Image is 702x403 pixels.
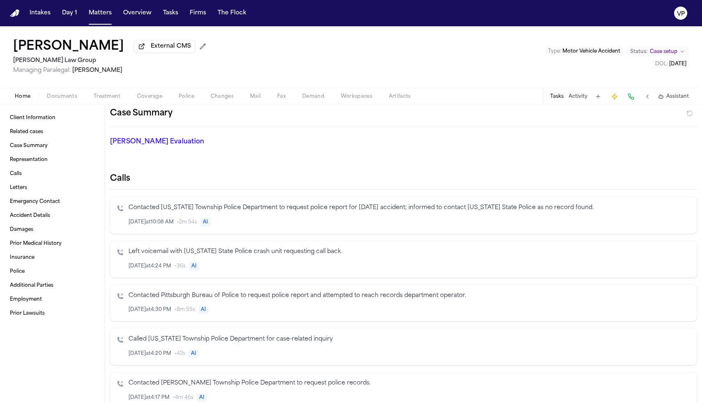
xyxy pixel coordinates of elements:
[110,107,172,120] h2: Case Summary
[7,153,98,166] a: Representation
[7,111,98,124] a: Client Information
[7,195,98,208] a: Emergency Contact
[134,40,195,53] button: External CMS
[7,167,98,180] a: Calls
[277,93,286,100] span: Fax
[7,181,98,194] a: Letters
[128,335,690,344] p: Called [US_STATE] Township Police Department for case-related inquiry
[7,307,98,320] a: Prior Lawsuits
[128,263,171,269] span: [DATE] at 4:24 PM
[85,6,115,21] button: Matters
[197,394,207,402] span: AI
[47,93,77,100] span: Documents
[625,91,637,102] button: Make a Call
[174,263,186,269] span: • 36s
[658,93,689,100] button: Assistant
[189,262,199,270] span: AI
[7,125,98,138] a: Related cases
[188,350,199,358] span: AI
[128,203,690,213] p: Contacted [US_STATE] Township Police Department to request police report for [DATE] accident; inf...
[562,49,620,54] span: Motor Vehicle Accident
[10,9,20,17] a: Home
[120,6,155,21] button: Overview
[13,56,209,66] h2: [PERSON_NAME] Law Group
[174,306,195,313] span: • 8m 55s
[669,62,686,67] span: [DATE]
[15,93,30,100] span: Home
[626,47,689,57] button: Change status from Case setup
[59,6,80,21] button: Day 1
[137,93,162,100] span: Coverage
[302,93,324,100] span: Demand
[160,6,181,21] button: Tasks
[592,91,604,102] button: Add Task
[128,306,171,313] span: [DATE] at 4:30 PM
[13,39,124,54] button: Edit matter name
[10,9,20,17] img: Finch Logo
[128,379,690,388] p: Contacted [PERSON_NAME] Township Police Department to request police records.
[128,394,170,401] span: [DATE] at 4:17 PM
[211,93,234,100] span: Changes
[7,223,98,236] a: Damages
[177,219,197,226] span: • 2m 54s
[341,93,372,100] span: Workspaces
[630,48,647,55] span: Status:
[110,173,697,184] h2: Calls
[550,93,564,100] button: Tasks
[174,350,185,357] span: • 42s
[655,62,668,67] span: DOL :
[128,219,174,226] span: [DATE] at 10:08 AM
[173,394,193,401] span: • 4m 46s
[7,209,98,222] a: Accident Details
[653,60,689,68] button: Edit DOL: 2025-08-22
[7,251,98,264] a: Insurance
[151,42,191,51] span: External CMS
[72,67,122,74] span: [PERSON_NAME]
[128,350,171,357] span: [DATE] at 4:20 PM
[7,139,98,152] a: Case Summary
[26,6,54,21] button: Intakes
[389,93,411,100] span: Artifacts
[569,93,587,100] button: Activity
[13,39,124,54] h1: [PERSON_NAME]
[546,47,623,55] button: Edit Type: Motor Vehicle Accident
[609,91,620,102] button: Create Immediate Task
[666,93,689,100] span: Assistant
[94,93,121,100] span: Treatment
[128,247,690,257] p: Left voicemail with [US_STATE] State Police crash unit requesting call back.
[128,291,690,301] p: Contacted Pittsburgh Bureau of Police to request police report and attempted to reach records dep...
[179,93,194,100] span: Police
[110,137,299,147] p: [PERSON_NAME] Evaluation
[200,218,211,226] span: AI
[7,279,98,292] a: Additional Parties
[198,306,209,314] span: AI
[7,237,98,250] a: Prior Medical History
[7,293,98,306] a: Employment
[7,265,98,278] a: Police
[650,48,677,55] span: Case setup
[13,67,71,74] span: Managing Paralegal:
[548,49,561,54] span: Type :
[250,93,261,100] span: Mail
[214,6,250,21] button: The Flock
[186,6,209,21] button: Firms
